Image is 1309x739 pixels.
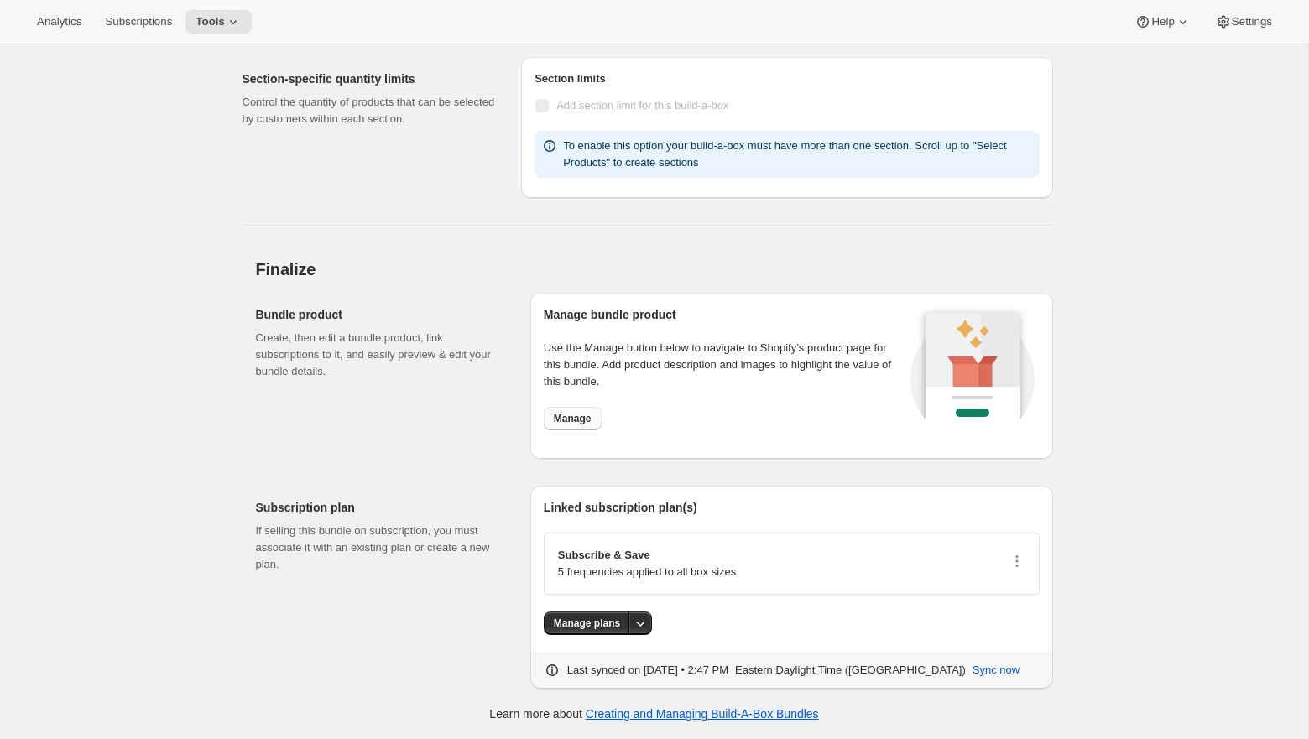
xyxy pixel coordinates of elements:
span: Help [1151,15,1174,29]
button: Manage plans [544,611,630,635]
h2: Finalize [256,259,1053,279]
button: Tools [185,10,252,34]
span: Add section limit for this build-a-box [556,99,728,112]
p: Last synced on [DATE] • 2:47 PM [567,662,728,679]
span: Analytics [37,15,81,29]
p: Subscribe & Save [558,547,736,564]
span: Subscriptions [105,15,172,29]
button: Sync now [962,657,1030,684]
p: 5 frequencies applied to all box sizes [558,564,736,580]
p: To enable this option your build-a-box must have more than one section. Scroll up to "Select Prod... [563,138,1032,171]
button: Analytics [27,10,91,34]
span: Manage [554,412,592,425]
a: Creating and Managing Build-A-Box Bundles [586,707,819,721]
h2: Section-specific quantity limits [243,70,495,87]
button: Help [1124,10,1201,34]
button: More actions [628,611,652,635]
p: If selling this bundle on subscription, you must associate it with an existing plan or create a n... [256,523,503,573]
span: Tools [196,15,225,29]
h2: Subscription plan [256,499,503,516]
p: Use the Manage button below to navigate to Shopify’s product page for this bundle. Add product de... [544,340,905,390]
button: Manage [544,407,602,430]
p: Create, then edit a bundle product, link subscriptions to it, and easily preview & edit your bund... [256,330,503,380]
span: Sync now [973,662,1020,679]
span: Manage plans [554,617,620,630]
p: Control the quantity of products that can be selected by customers within each section. [243,94,495,128]
h2: Bundle product [256,306,503,323]
h2: Manage bundle product [544,306,905,323]
h2: Linked subscription plan(s) [544,499,1040,516]
p: Learn more about [489,705,818,722]
button: Subscriptions [95,10,182,34]
h6: Section limits [535,70,1039,87]
button: Settings [1205,10,1282,34]
p: Eastern Daylight Time ([GEOGRAPHIC_DATA]) [735,662,966,679]
span: Settings [1232,15,1272,29]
